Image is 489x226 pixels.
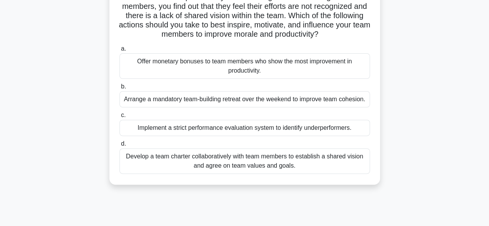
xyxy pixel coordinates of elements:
[121,45,126,52] span: a.
[119,120,370,136] div: Implement a strict performance evaluation system to identify underperformers.
[119,53,370,79] div: Offer monetary bonuses to team members who show the most improvement in productivity.
[121,140,126,147] span: d.
[119,148,370,174] div: Develop a team charter collaboratively with team members to establish a shared vision and agree o...
[119,91,370,107] div: Arrange a mandatory team-building retreat over the weekend to improve team cohesion.
[121,83,126,90] span: b.
[121,112,126,118] span: c.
